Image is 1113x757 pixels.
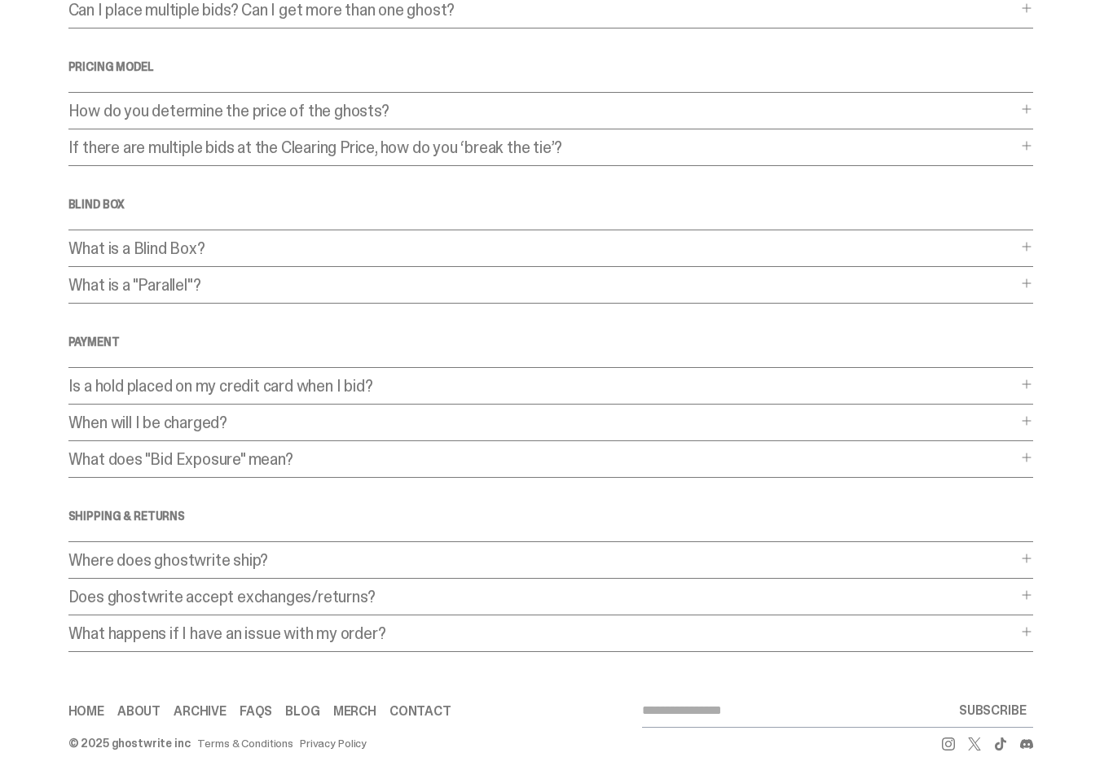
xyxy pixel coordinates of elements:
a: Archive [174,705,227,718]
h4: Payment [68,336,1033,348]
p: How do you determine the price of the ghosts? [68,103,1017,119]
h4: SHIPPING & RETURNS [68,510,1033,522]
p: Where does ghostwrite ship? [68,552,1017,568]
a: Contact [389,705,451,718]
p: When will I be charged? [68,414,1017,431]
p: What is a Blind Box? [68,240,1017,256]
div: © 2025 ghostwrite inc [68,737,191,749]
p: If there are multiple bids at the Clearing Price, how do you ‘break the tie’? [68,139,1017,155]
button: SUBSCRIBE [952,694,1033,727]
p: What does "Bid Exposure" mean? [68,451,1017,467]
p: Is a hold placed on my credit card when I bid? [68,378,1017,394]
h4: Blind Box [68,199,1033,210]
a: Merch [333,705,376,718]
a: Privacy Policy [300,737,367,749]
a: About [117,705,161,718]
p: Can I place multiple bids? Can I get more than one ghost? [68,2,1017,18]
a: Terms & Conditions [197,737,293,749]
p: Does ghostwrite accept exchanges/returns? [68,589,1017,605]
a: Home [68,705,104,718]
a: FAQs [240,705,272,718]
p: What is a "Parallel"? [68,277,1017,293]
p: What happens if I have an issue with my order? [68,625,1017,641]
h4: Pricing Model [68,61,1033,72]
a: Blog [285,705,319,718]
